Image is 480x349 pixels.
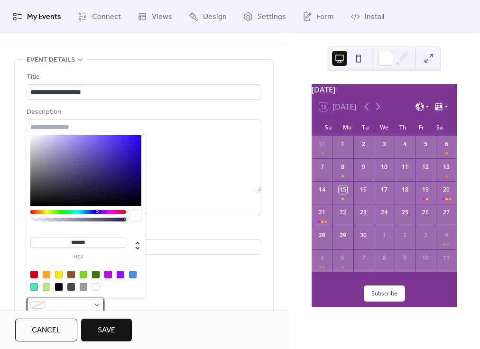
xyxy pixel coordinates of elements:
[421,185,430,194] div: 19
[27,55,75,66] span: Event details
[295,4,341,29] a: Form
[32,325,61,336] span: Cancel
[338,119,356,136] div: Mo
[236,4,293,29] a: Settings
[421,231,430,239] div: 3
[339,163,347,171] div: 8
[318,163,326,171] div: 7
[30,283,38,291] div: #50E3C2
[442,163,451,171] div: 13
[421,163,430,171] div: 12
[356,119,375,136] div: Tu
[401,231,409,239] div: 2
[6,4,68,29] a: My Events
[380,140,388,148] div: 3
[421,208,430,217] div: 26
[67,271,75,278] div: #8B572A
[319,119,338,136] div: Su
[359,231,368,239] div: 30
[318,185,326,194] div: 14
[318,254,326,262] div: 5
[15,319,77,341] button: Cancel
[80,283,87,291] div: #9B9B9B
[442,254,451,262] div: 11
[80,271,87,278] div: #7ED321
[343,4,391,29] a: Install
[312,84,457,95] div: [DATE]
[375,119,394,136] div: We
[81,319,132,341] button: Save
[339,208,347,217] div: 22
[258,11,286,23] span: Settings
[365,11,384,23] span: Install
[380,254,388,262] div: 8
[339,254,347,262] div: 6
[359,254,368,262] div: 7
[442,231,451,239] div: 4
[203,11,227,23] span: Design
[98,325,115,336] span: Save
[92,271,100,278] div: #417505
[380,231,388,239] div: 1
[359,208,368,217] div: 23
[30,271,38,278] div: #D0021B
[92,283,100,291] div: #FFFFFF
[359,163,368,171] div: 9
[92,11,121,23] span: Connect
[27,11,61,23] span: My Events
[318,231,326,239] div: 28
[442,185,451,194] div: 20
[339,140,347,148] div: 1
[27,107,259,118] div: Description
[339,185,347,194] div: 15
[401,140,409,148] div: 4
[318,208,326,217] div: 21
[380,163,388,171] div: 10
[55,271,63,278] div: #F8E71C
[401,254,409,262] div: 9
[412,119,431,136] div: Fr
[71,4,128,29] a: Connect
[152,11,172,23] span: Views
[442,140,451,148] div: 6
[30,255,126,260] label: hex
[43,271,50,278] div: #F5A623
[359,140,368,148] div: 2
[117,271,124,278] div: #9013FE
[401,163,409,171] div: 11
[421,140,430,148] div: 5
[317,11,334,23] span: Form
[43,283,50,291] div: #B8E986
[318,140,326,148] div: 31
[421,254,430,262] div: 10
[104,271,112,278] div: #BD10E0
[394,119,412,136] div: Th
[442,208,451,217] div: 27
[130,4,179,29] a: Views
[380,185,388,194] div: 17
[182,4,234,29] a: Design
[55,283,63,291] div: #000000
[339,231,347,239] div: 29
[364,285,405,302] button: Subscribe
[129,271,137,278] div: #4A90E2
[359,185,368,194] div: 16
[27,72,259,83] div: Title
[431,119,449,136] div: Sa
[380,208,388,217] div: 24
[401,208,409,217] div: 25
[67,283,75,291] div: #4A4A4A
[401,185,409,194] div: 18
